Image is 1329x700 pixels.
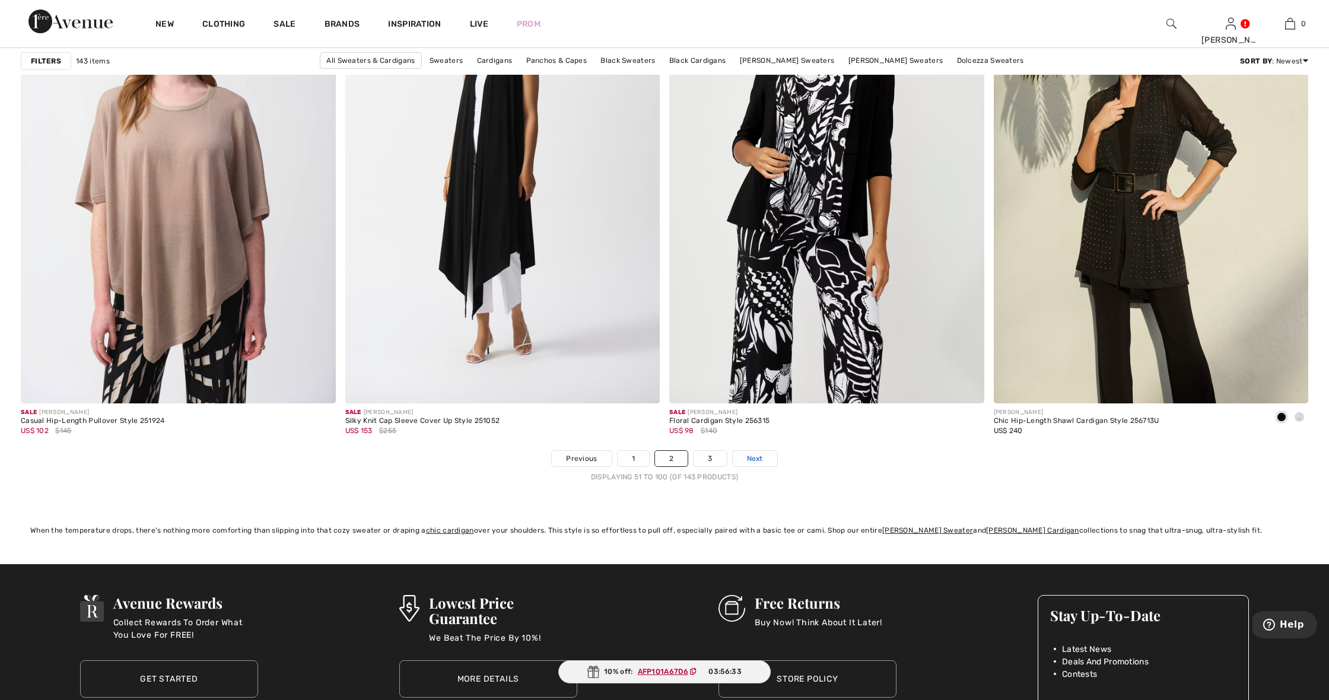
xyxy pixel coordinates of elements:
[669,417,770,425] div: Floral Cardigan Style 256315
[618,451,649,466] a: 1
[345,417,500,425] div: Silky Knit Cap Sleeve Cover Up Style 251052
[755,616,882,640] p: Buy Now! Think About It Later!
[388,19,441,31] span: Inspiration
[1062,668,1097,680] span: Contests
[345,409,361,416] span: Sale
[1273,408,1290,428] div: Black
[669,409,685,416] span: Sale
[21,472,1308,482] div: Displaying 51 to 100 (of 143 products)
[994,427,1023,435] span: US$ 240
[325,19,360,31] a: Brands
[1252,611,1317,641] iframe: Opens a widget where you can find more information
[76,56,110,66] span: 143 items
[669,408,770,417] div: [PERSON_NAME]
[31,56,61,66] strong: Filters
[80,595,104,622] img: Avenue Rewards
[1201,34,1260,46] div: [PERSON_NAME]
[1285,17,1295,31] img: My Bag
[1290,408,1308,428] div: Off White
[755,595,882,610] h3: Free Returns
[701,425,717,436] span: $140
[1062,656,1149,668] span: Deals And Promotions
[80,660,258,698] a: Get Started
[470,18,488,30] a: Live
[1166,17,1177,31] img: search the website
[882,526,973,534] a: [PERSON_NAME] Sweater
[734,53,841,68] a: [PERSON_NAME] Sweaters
[113,595,258,610] h3: Avenue Rewards
[842,53,949,68] a: [PERSON_NAME] Sweaters
[1240,57,1272,65] strong: Sort By
[520,53,593,68] a: Panchos & Capes
[345,427,373,435] span: US$ 153
[55,425,71,436] span: $145
[113,616,258,640] p: Collect Rewards To Order What You Love For FREE!
[558,660,771,683] div: 10% off:
[21,450,1308,482] nav: Page navigation
[1226,17,1236,31] img: My Info
[708,666,741,677] span: 03:56:33
[21,408,165,417] div: [PERSON_NAME]
[1261,17,1319,31] a: 0
[994,408,1159,417] div: [PERSON_NAME]
[28,9,113,33] img: 1ère Avenue
[638,667,688,676] ins: AFP101A67D6
[587,666,599,678] img: Gift.svg
[1062,643,1111,656] span: Latest News
[1050,607,1236,623] h3: Stay Up-To-Date
[1226,18,1236,29] a: Sign In
[986,526,1079,534] a: [PERSON_NAME] Cardigan
[320,52,421,69] a: All Sweaters & Cardigans
[552,451,611,466] a: Previous
[426,526,474,534] a: chic cardigan
[21,427,49,435] span: US$ 102
[663,53,732,68] a: Black Cardigans
[1240,56,1308,66] div: : Newest
[747,453,763,464] span: Next
[399,595,419,622] img: Lowest Price Guarantee
[471,53,519,68] a: Cardigans
[429,595,577,626] h3: Lowest Price Guarantee
[345,408,500,417] div: [PERSON_NAME]
[566,453,597,464] span: Previous
[424,53,469,68] a: Sweaters
[21,417,165,425] div: Casual Hip-Length Pullover Style 251924
[951,53,1030,68] a: Dolcezza Sweaters
[21,409,37,416] span: Sale
[1301,18,1306,29] span: 0
[594,53,661,68] a: Black Sweaters
[429,632,577,656] p: We Beat The Price By 10%!
[155,19,174,31] a: New
[733,451,777,466] a: Next
[379,425,396,436] span: $255
[669,427,694,435] span: US$ 98
[718,595,745,622] img: Free Returns
[274,19,295,31] a: Sale
[30,525,1299,536] div: When the temperature drops, there's nothing more comforting than slipping into that cozy sweater ...
[718,660,896,698] a: Store Policy
[994,417,1159,425] div: Chic Hip-Length Shawl Cardigan Style 256713U
[517,18,540,30] a: Prom
[655,451,688,466] a: 2
[694,451,726,466] a: 3
[399,660,577,698] a: More Details
[202,19,245,31] a: Clothing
